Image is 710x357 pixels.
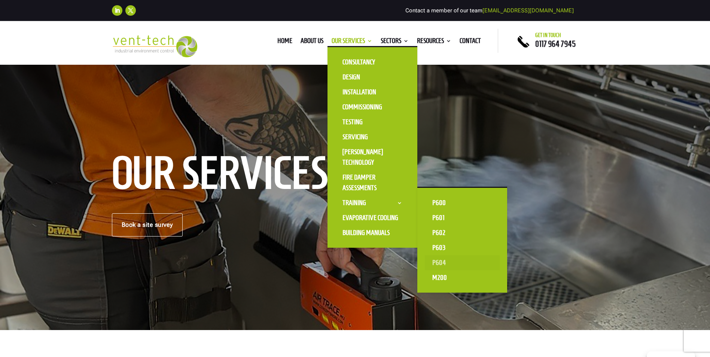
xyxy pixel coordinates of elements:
a: Fire Damper Assessments [335,170,410,195]
a: Sectors [381,38,409,46]
a: Testing [335,115,410,129]
a: P601 [425,210,500,225]
a: P600 [425,195,500,210]
a: Building Manuals [335,225,410,240]
a: Contact [460,38,481,46]
a: Design [335,70,410,85]
a: Book a site survey [112,213,183,237]
a: Installation [335,85,410,100]
a: Consultancy [335,55,410,70]
a: Evaporative Cooling [335,210,410,225]
a: Follow on LinkedIn [112,5,122,16]
span: Get in touch [535,32,561,38]
a: Servicing [335,129,410,144]
a: 0117 964 7945 [535,39,576,48]
a: Follow on X [125,5,136,16]
a: [EMAIL_ADDRESS][DOMAIN_NAME] [482,7,574,14]
img: 2023-09-27T08_35_16.549ZVENT-TECH---Clear-background [112,35,198,57]
a: Commissioning [335,100,410,115]
a: Resources [417,38,451,46]
a: Home [277,38,292,46]
a: Training [335,195,410,210]
a: About us [301,38,323,46]
a: P602 [425,225,500,240]
a: Our Services [332,38,372,46]
a: [PERSON_NAME] Technology [335,144,410,170]
a: P604 [425,255,500,270]
span: Contact a member of our team [405,7,574,14]
h1: Our Services [112,155,355,195]
a: M200 [425,270,500,285]
a: P603 [425,240,500,255]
